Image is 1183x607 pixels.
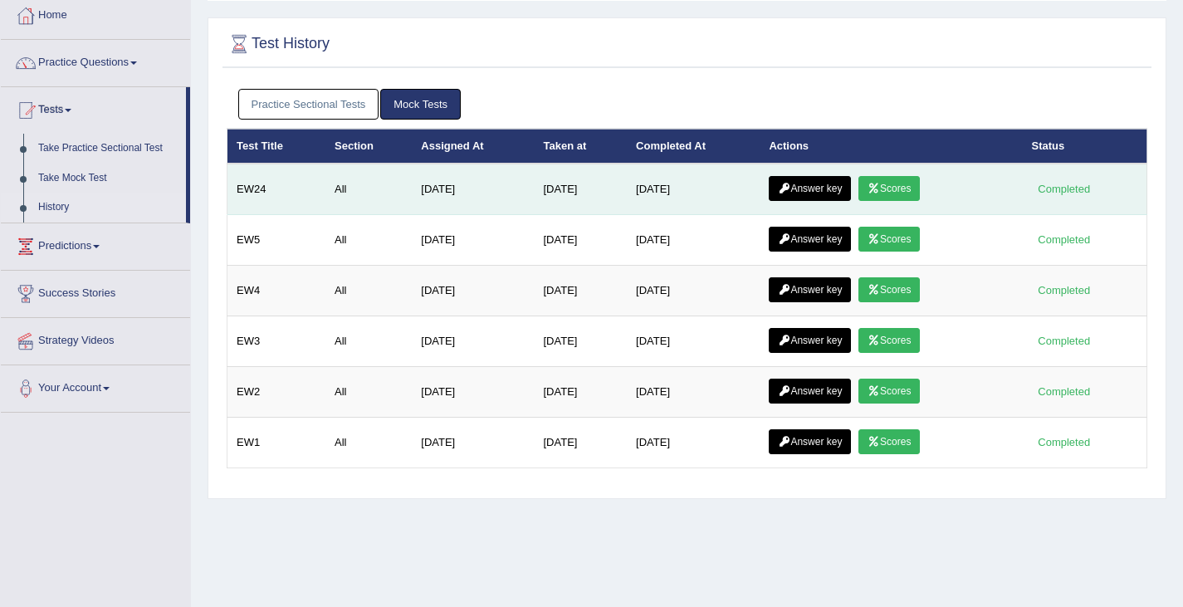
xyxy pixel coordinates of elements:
td: EW24 [227,164,326,215]
a: Practice Sectional Tests [238,89,379,120]
td: [DATE] [535,266,628,316]
td: [DATE] [627,164,760,215]
td: [DATE] [535,367,628,418]
td: All [325,367,412,418]
td: EW4 [227,266,326,316]
th: Taken at [535,129,628,164]
div: Completed [1032,383,1097,400]
td: [DATE] [412,215,534,266]
th: Actions [760,129,1022,164]
td: [DATE] [535,418,628,468]
td: All [325,316,412,367]
a: Strategy Videos [1,318,190,360]
a: Answer key [769,328,851,353]
td: [DATE] [627,367,760,418]
a: Scores [858,227,920,252]
a: Tests [1,87,186,129]
td: All [325,418,412,468]
td: [DATE] [412,367,534,418]
td: [DATE] [535,215,628,266]
td: EW2 [227,367,326,418]
a: Scores [858,379,920,404]
div: Completed [1032,281,1097,299]
td: EW3 [227,316,326,367]
a: Answer key [769,429,851,454]
td: [DATE] [412,164,534,215]
td: [DATE] [412,316,534,367]
a: Scores [858,277,920,302]
td: [DATE] [627,215,760,266]
a: Success Stories [1,271,190,312]
td: [DATE] [627,266,760,316]
a: Scores [858,429,920,454]
a: Take Mock Test [31,164,186,193]
td: All [325,215,412,266]
a: Practice Questions [1,40,190,81]
td: [DATE] [535,164,628,215]
th: Section [325,129,412,164]
a: Answer key [769,277,851,302]
td: [DATE] [535,316,628,367]
td: All [325,266,412,316]
a: Take Practice Sectional Test [31,134,186,164]
h2: Test History [227,32,330,56]
a: History [31,193,186,223]
a: Your Account [1,365,190,407]
div: Completed [1032,433,1097,451]
a: Answer key [769,379,851,404]
a: Scores [858,328,920,353]
div: Completed [1032,332,1097,350]
a: Predictions [1,223,190,265]
td: [DATE] [412,266,534,316]
td: All [325,164,412,215]
th: Assigned At [412,129,534,164]
th: Completed At [627,129,760,164]
div: Completed [1032,231,1097,248]
div: Completed [1032,180,1097,198]
a: Answer key [769,227,851,252]
a: Mock Tests [380,89,461,120]
td: EW5 [227,215,326,266]
td: [DATE] [627,418,760,468]
td: [DATE] [412,418,534,468]
td: [DATE] [627,316,760,367]
th: Test Title [227,129,326,164]
a: Scores [858,176,920,201]
a: Answer key [769,176,851,201]
td: EW1 [227,418,326,468]
th: Status [1023,129,1147,164]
